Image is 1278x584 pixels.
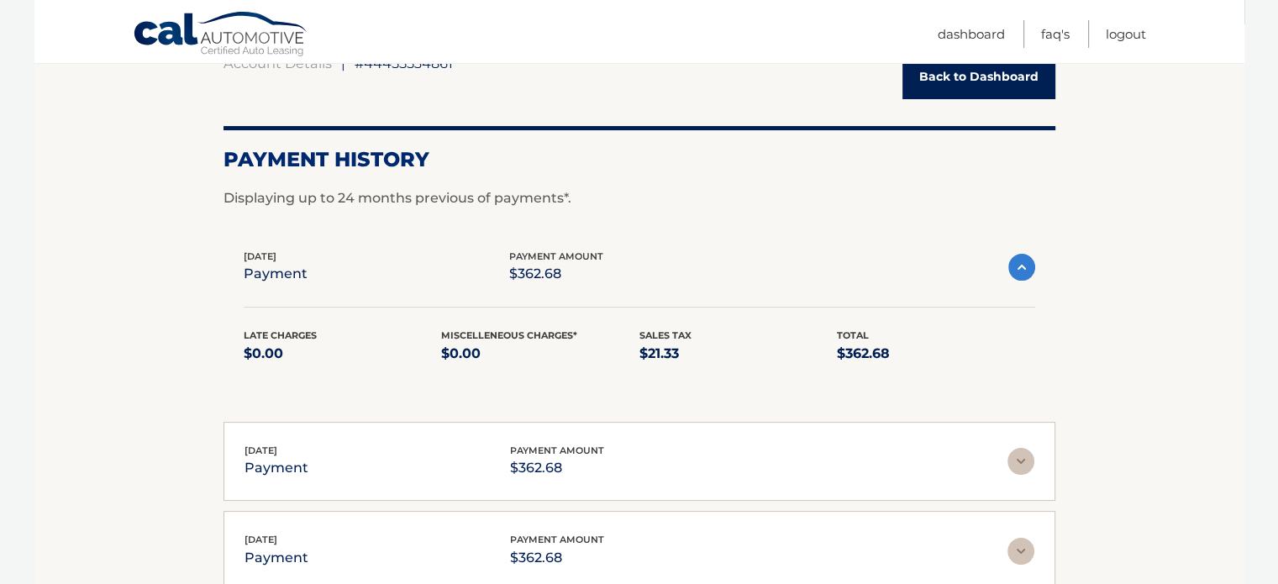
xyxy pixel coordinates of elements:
[245,534,277,545] span: [DATE]
[224,188,1055,208] p: Displaying up to 24 months previous of payments*.
[1007,538,1034,565] img: accordion-rest.svg
[509,250,603,262] span: payment amount
[639,329,692,341] span: Sales Tax
[1041,20,1070,48] a: FAQ's
[244,342,442,366] p: $0.00
[837,329,869,341] span: Total
[244,262,308,286] p: payment
[510,534,604,545] span: payment amount
[245,546,308,570] p: payment
[441,342,639,366] p: $0.00
[1008,254,1035,281] img: accordion-active.svg
[938,20,1005,48] a: Dashboard
[244,329,317,341] span: Late Charges
[510,456,604,480] p: $362.68
[244,250,276,262] span: [DATE]
[902,55,1055,99] a: Back to Dashboard
[133,11,309,60] a: Cal Automotive
[639,342,838,366] p: $21.33
[1007,448,1034,475] img: accordion-rest.svg
[510,445,604,456] span: payment amount
[245,456,308,480] p: payment
[1106,20,1146,48] a: Logout
[441,329,577,341] span: Miscelleneous Charges*
[837,342,1035,366] p: $362.68
[245,445,277,456] span: [DATE]
[509,262,603,286] p: $362.68
[224,147,1055,172] h2: Payment History
[510,546,604,570] p: $362.68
